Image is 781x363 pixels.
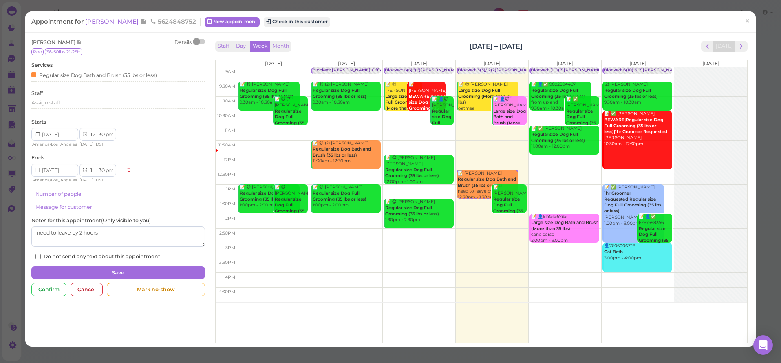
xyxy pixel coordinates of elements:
span: 36-50lbs 21-25H [45,48,82,55]
span: 9:30am [219,84,235,89]
span: DST [96,142,104,147]
b: Regular size Dog Full Grooming (35 lbs or less) [604,88,658,99]
b: Regular size Dog Bath and Brush (35 lbs or less) [458,177,516,188]
span: 1pm [226,186,235,192]
div: | | [31,141,122,148]
span: 9am [225,69,235,74]
b: Large size Dog Full Grooming (More than 35 lbs) [385,94,418,117]
span: [DATE] [338,60,355,66]
div: Cancel [71,283,103,296]
button: Day [231,41,251,52]
span: 4pm [225,274,235,280]
b: Regular size Dog Full Grooming (35 lbs or less) [240,190,293,202]
button: Month [270,41,291,52]
span: 12:30pm [218,172,235,177]
div: (2) [PERSON_NAME] 9:30am - 10:30am [604,82,672,106]
label: Starts [31,118,46,126]
button: Week [250,41,270,52]
div: 👤7606006728 3:00pm - 4:00pm [604,243,672,261]
span: [DATE] [629,60,646,66]
span: [PERSON_NAME] [31,39,77,45]
b: BEWARE|Regular size Dog Full Grooming (35 lbs or less)|1hr Groomer Requested [604,117,667,134]
div: 📝 😋 [PERSON_NAME] 1:30pm - 2:30pm [385,199,453,223]
button: prev [701,41,714,52]
div: 📝 ✅ [PERSON_NAME] 10:00am - 11:00am [566,96,600,144]
div: Mark no-show [107,283,205,296]
span: [DATE] [79,177,93,183]
span: [DATE] [410,60,428,66]
span: America/Los_Angeles [32,142,77,147]
a: + Message for customer [31,204,92,210]
a: New appointment [205,17,260,27]
span: 11am [225,128,235,133]
div: 📝 😋 [PERSON_NAME] 1:00pm - 2:00pm [312,184,381,208]
span: [DATE] [265,60,282,66]
span: America/Los_Angeles [32,177,77,183]
span: 10am [223,98,235,104]
b: Regular size Dog Bath and Brush (35 lbs or less) [313,146,371,158]
b: Regular size Dog Full Grooming (35 lbs or less) [639,226,668,249]
b: Regular size Dog Full Grooming (35 lbs or less) [275,108,304,132]
b: Large size Dog Full Grooming (More than 35 lbs) [458,88,512,105]
b: BEWARE|Regular size Dog Full Grooming (35 lbs or less) [409,94,448,117]
div: Blocked: [PERSON_NAME] Off • appointment [312,67,410,73]
span: 3:30pm [219,260,235,265]
label: Staff [31,90,43,97]
span: 10:30am [217,113,235,118]
div: 📝 [PERSON_NAME] 1:00pm - 2:00pm [493,184,527,232]
button: Check in this customer [264,17,330,27]
div: 📝 😋 [PERSON_NAME] 9:30am - 10:30am [239,82,300,106]
b: Regular size Dog Full Grooming (35 lbs or less) [275,197,304,220]
div: 📝 👤✅ 6267598356 Yelper 2:00pm - 3:00pm [638,214,672,268]
div: 📝 😋 (2) [PERSON_NAME] 10:00am - 11:00am [274,96,308,144]
div: 📝 ✅ [PERSON_NAME] [PERSON_NAME] 1:00pm - 3:00pm [604,184,664,226]
b: Regular size Dog Full Grooming (35 lbs or less) [493,197,523,220]
label: Do not send any text about this appointment [35,253,160,260]
span: 1:30pm [220,201,235,206]
div: Open Intercom Messenger [753,335,773,355]
b: Large size Dog Bath and Brush (More than 35 lbs) [531,220,598,231]
span: [DATE] [556,60,574,66]
div: 📝 👤😋 [PERSON_NAME] yorkie 10:00am - 11:00am [432,96,454,162]
div: 📝 😋 (2) [PERSON_NAME] 11:30am - 12:30pm [312,140,381,164]
span: 2pm [225,216,235,221]
div: Blocked: 6(6)6(6)[PERSON_NAME] • appointment [385,67,491,73]
div: | | [31,177,122,184]
span: 5624848752 [150,18,196,25]
b: Regular size Dog Full Grooming (35 lbs or less) [566,108,596,132]
span: Assign staff [31,100,60,106]
label: Services [31,62,53,69]
a: [PERSON_NAME] [85,18,148,25]
span: Note [77,39,82,45]
div: 📝 😋 (2) [PERSON_NAME] 9:30am - 10:30am [312,82,381,106]
b: Cat Bath [604,249,623,255]
span: 3pm [225,245,235,250]
b: 1hr Groomer Requested|Regular size Dog Full Grooming (35 lbs or less) [604,190,661,214]
b: Regular size Dog Full Grooming (35 lbs or less) [531,132,585,143]
span: [DATE] [702,60,719,66]
div: Blocked: 6(10) 5(7)[PERSON_NAME] • appointment [604,67,713,73]
div: Confirm [31,283,66,296]
h2: [DATE] – [DATE] [470,42,523,51]
div: 📝 👤8185156795 cane corso 2:00pm - 3:00pm [531,214,599,243]
b: Regular size Dog Full Grooming (35 lbs or less) [531,88,585,99]
div: 📝 😋 [PERSON_NAME] oatmeal 9:30am - 10:30am [458,82,518,117]
b: Large size Dog Bath and Brush (More than 35 lbs) [493,108,526,132]
b: Regular size Dog Full Grooming (35 lbs or less) [240,88,293,99]
label: Notes for this appointment ( Only visible to you ) [31,217,151,224]
div: 📝 👤✅ 9092894467 from upland 9:30am - 10:30am [531,82,591,111]
b: Regular size Dog Full Grooming (35 lbs or less) [432,108,454,144]
button: Staff [215,41,232,52]
b: Regular size Dog Full Grooming (35 lbs or less) [313,88,366,99]
div: 📝 😋 [PERSON_NAME] 9:30am - 10:30am [385,82,422,130]
a: × [740,12,755,31]
span: [PERSON_NAME] [85,18,140,25]
div: Appointment for [31,18,201,26]
div: 📝 😋 [PERSON_NAME] 1:00pm - 2:00pm [239,184,300,208]
div: Regular size Dog Bath and Brush (35 lbs or less) [31,71,157,79]
div: 📝 😋 [PERSON_NAME] 1:00pm - 2:00pm [274,184,308,232]
span: 2:30pm [219,230,235,236]
span: Note [140,18,148,25]
span: Roo [31,48,44,55]
span: 11:30am [218,142,235,148]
